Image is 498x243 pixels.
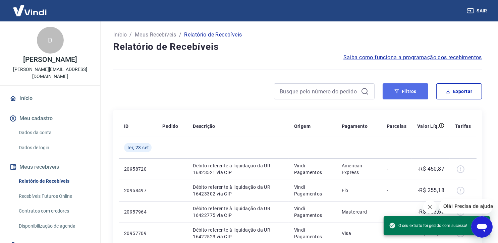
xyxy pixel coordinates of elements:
iframe: Botão para abrir a janela de mensagens [471,216,493,238]
a: Início [113,31,127,39]
a: Dados da conta [16,126,92,140]
p: - [387,166,406,172]
button: Sair [466,5,490,17]
p: - [387,187,406,194]
p: Débito referente à liquidação da UR 16423302 via CIP [193,184,283,197]
p: [PERSON_NAME][EMAIL_ADDRESS][DOMAIN_NAME] [5,66,95,80]
p: -R$ 255,18 [418,186,444,194]
p: Vindi Pagamentos [294,162,331,176]
p: Mastercard [342,209,376,215]
p: / [179,31,181,39]
button: Meu cadastro [8,111,92,126]
a: Disponibilização de agenda [16,219,92,233]
p: ID [124,123,129,130]
p: Visa [342,230,376,237]
h4: Relatório de Recebíveis [113,40,482,54]
button: Meus recebíveis [8,160,92,174]
a: Dados de login [16,141,92,155]
p: Tarifas [455,123,471,130]
a: Meus Recebíveis [135,31,176,39]
p: -R$ 803,67 [418,208,444,216]
button: Filtros [383,83,428,99]
p: American Express [342,162,376,176]
p: Valor Líq. [417,123,439,130]
a: Contratos com credores [16,204,92,218]
p: Relatório de Recebíveis [184,31,242,39]
p: Vindi Pagamentos [294,184,331,197]
p: - [387,209,406,215]
p: Parcelas [387,123,406,130]
p: 20958497 [124,187,152,194]
button: Exportar [436,83,482,99]
a: Recebíveis Futuros Online [16,189,92,203]
p: Elo [342,187,376,194]
iframe: Fechar mensagem [423,200,437,214]
p: -R$ 450,87 [418,165,444,173]
p: / [129,31,132,39]
p: Origem [294,123,311,130]
p: [PERSON_NAME] [23,56,77,63]
p: Vindi Pagamentos [294,227,331,240]
a: Relatório de Recebíveis [16,174,92,188]
span: O seu extrato foi gerado com sucesso! [389,222,467,229]
div: D [37,27,64,54]
p: Pagamento [342,123,368,130]
p: Pedido [162,123,178,130]
p: 20958720 [124,166,152,172]
a: Início [8,91,92,106]
iframe: Mensagem da empresa [439,199,493,214]
p: Débito referente à liquidação da UR 16422775 via CIP [193,205,283,219]
p: Descrição [193,123,215,130]
p: Vindi Pagamentos [294,205,331,219]
p: Débito referente à liquidação da UR 16422523 via CIP [193,227,283,240]
p: Débito referente à liquidação da UR 16423521 via CIP [193,162,283,176]
span: Olá! Precisa de ajuda? [4,5,56,10]
input: Busque pelo número do pedido [280,86,358,96]
span: Ter, 23 set [127,144,149,151]
p: 20957964 [124,209,152,215]
p: 20957709 [124,230,152,237]
img: Vindi [8,0,52,21]
a: Saiba como funciona a programação dos recebimentos [343,54,482,62]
